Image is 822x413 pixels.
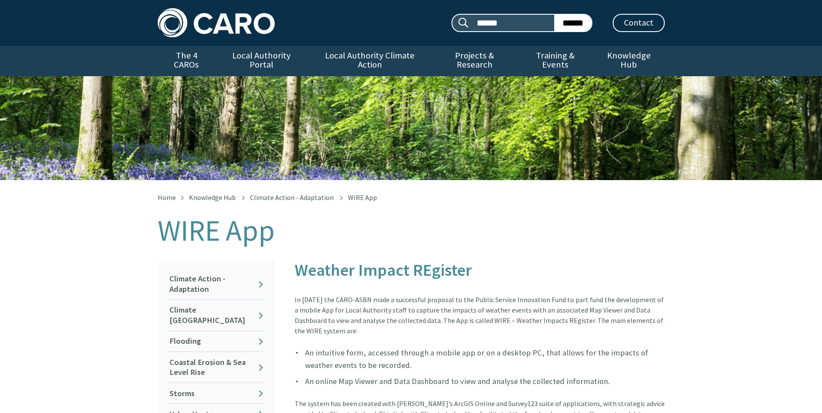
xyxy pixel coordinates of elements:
a: Storms [168,383,264,403]
a: Knowledge Hub [593,46,664,76]
a: Projects & Research [432,46,517,76]
li: An online Map Viewer and Data Dashboard to view and analyse the collected information. [295,375,665,387]
span: WIRE App [348,193,377,202]
a: Climate Action - Adaptation [168,269,264,300]
img: Caro logo [158,8,275,37]
a: Training & Events [517,46,593,76]
a: Knowledge Hub [189,193,236,202]
li: An intuitive form, accessed through a mobile app or on a desktop PC, that allows for the impacts ... [295,346,665,371]
a: Local Authority Climate Action [308,46,432,76]
a: The 4 CAROs [158,46,215,76]
a: Coastal Erosion & Sea Level Rise [168,352,264,383]
h1: WIRE App [158,215,665,247]
a: Climate [GEOGRAPHIC_DATA] [168,300,264,331]
a: Climate Action - Adaptation [250,193,334,202]
a: Home [158,193,176,202]
a: Flooding [168,331,264,352]
a: Local Authority Portal [215,46,308,76]
h1: Weather Impact REgister [295,261,665,279]
a: Contact [613,14,665,32]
